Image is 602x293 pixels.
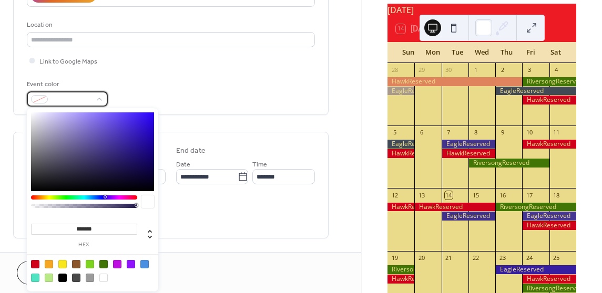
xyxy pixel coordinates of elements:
[31,242,137,248] label: hex
[387,4,576,16] div: [DATE]
[387,87,414,96] div: EagleReserved
[522,140,576,149] div: HawkReserved
[472,254,479,262] div: 22
[58,274,67,282] div: #000000
[99,274,108,282] div: #FFFFFF
[522,96,576,104] div: HawkReserved
[498,129,506,137] div: 9
[391,66,399,74] div: 28
[543,42,568,63] div: Sat
[468,159,549,168] div: RiversongReserved
[72,260,80,268] div: #8B572A
[525,191,533,199] div: 17
[252,159,267,170] span: Time
[86,260,94,268] div: #7ED321
[113,260,121,268] div: #BD10E0
[417,254,425,262] div: 20
[421,42,445,63] div: Mon
[445,66,453,74] div: 30
[445,42,470,63] div: Tue
[176,145,206,156] div: End date
[27,19,313,30] div: Location
[31,274,39,282] div: #50E3C2
[45,260,53,268] div: #F5A623
[387,140,414,149] div: EagleReserved
[495,203,576,212] div: RiversongReserved
[495,265,576,274] div: EagleReserved
[445,129,453,137] div: 7
[472,66,479,74] div: 1
[553,66,560,74] div: 4
[387,275,414,284] div: HawkReserved
[39,56,97,67] span: Link to Google Maps
[522,284,576,293] div: RiversongReserved
[127,260,135,268] div: #9013FE
[387,149,414,158] div: HawkReserved
[387,203,414,212] div: HawkReserved
[442,212,496,221] div: EagleReserved
[553,191,560,199] div: 18
[72,274,80,282] div: #4A4A4A
[387,265,414,274] div: RiversongReserved
[472,191,479,199] div: 15
[553,129,560,137] div: 11
[472,129,479,137] div: 8
[27,79,106,90] div: Event color
[495,87,576,96] div: EagleReserved
[525,66,533,74] div: 3
[522,221,576,230] div: HawkReserved
[86,274,94,282] div: #9B9B9B
[498,191,506,199] div: 16
[391,129,399,137] div: 5
[45,274,53,282] div: #B8E986
[498,254,506,262] div: 23
[525,254,533,262] div: 24
[498,66,506,74] div: 2
[176,159,190,170] span: Date
[99,260,108,268] div: #417505
[470,42,494,63] div: Wed
[387,77,522,86] div: HawkReserved
[140,260,149,268] div: #4A90E2
[494,42,519,63] div: Thu
[519,42,544,63] div: Fri
[522,275,576,284] div: HawkReserved
[391,191,399,199] div: 12
[391,254,399,262] div: 19
[522,212,576,221] div: EagleReserved
[17,261,81,285] button: Cancel
[525,129,533,137] div: 10
[553,254,560,262] div: 25
[417,191,425,199] div: 13
[442,140,496,149] div: EagleReserved
[31,260,39,268] div: #D0021B
[445,191,453,199] div: 14
[58,260,67,268] div: #F8E71C
[417,66,425,74] div: 29
[417,129,425,137] div: 6
[396,42,421,63] div: Sun
[522,77,576,86] div: RiversongReserved
[445,254,453,262] div: 21
[414,203,495,212] div: HawkReserved
[442,149,496,158] div: HawkReserved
